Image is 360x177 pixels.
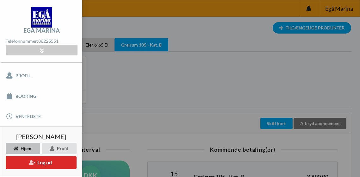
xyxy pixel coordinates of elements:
[6,156,77,169] button: Log ud
[6,143,40,154] div: Hjem
[42,143,77,154] div: Profil
[38,38,59,44] strong: 86225551
[23,28,60,33] div: Egå Marina
[16,133,66,140] span: [PERSON_NAME]
[6,37,77,46] div: Telefonnummer:
[31,7,52,28] img: logo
